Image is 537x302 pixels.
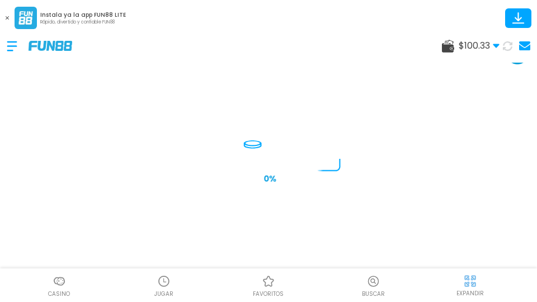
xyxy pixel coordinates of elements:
[463,274,477,288] img: hide
[456,289,484,298] p: EXPANDIR
[29,41,72,50] img: Company Logo
[321,273,426,298] button: Buscar
[53,275,66,288] img: Casino
[40,11,126,19] p: Instala ya la app FUN88 LITE
[216,273,321,298] a: Casino FavoritosCasino Favoritosfavoritos
[154,290,173,298] p: JUGAR
[253,290,284,298] p: favoritos
[111,273,216,298] a: Casino JugarCasino JugarJUGAR
[262,275,275,288] img: Casino Favoritos
[157,275,171,288] img: Casino Jugar
[459,39,500,53] span: $ 100.33
[362,290,385,298] p: Buscar
[40,19,126,26] p: Rápido, divertido y confiable FUN88
[48,290,70,298] p: Casino
[7,273,111,298] a: CasinoCasinoCasino
[15,7,37,29] img: App Logo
